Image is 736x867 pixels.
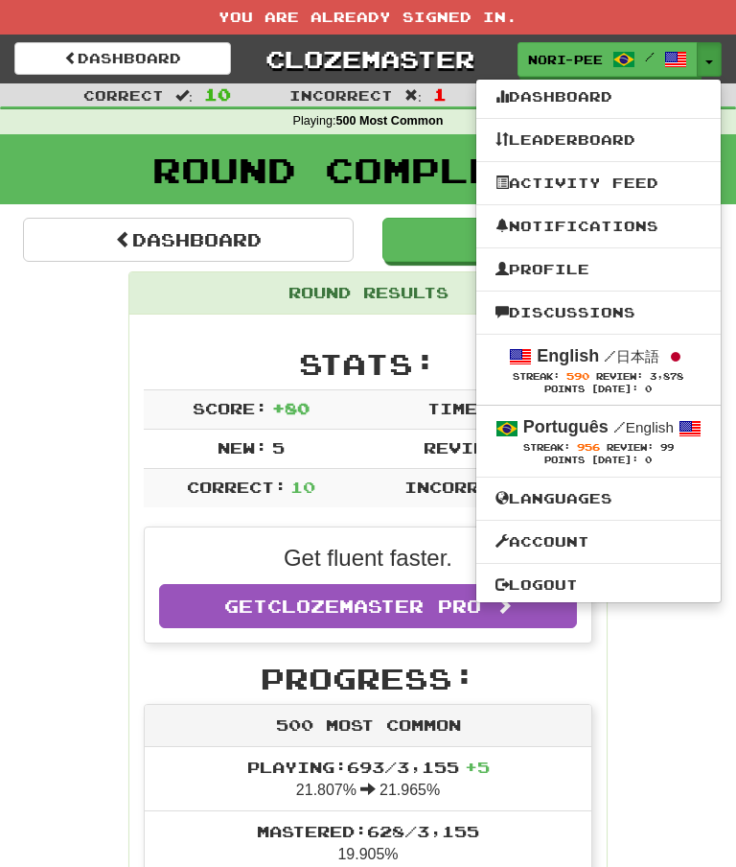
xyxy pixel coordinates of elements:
span: 3,878 [650,371,683,382]
strong: Português [523,417,609,436]
a: Leaderboard [476,128,721,152]
div: Points [DATE]: 0 [495,455,701,467]
a: Notifications [476,214,721,239]
span: 590 [566,370,589,382]
span: Streak: [523,442,570,453]
span: 99 [660,442,674,453]
span: Review: [607,442,654,453]
a: Languages [476,486,721,511]
span: Streak: [513,371,560,382]
span: / [613,418,626,435]
a: English /日本語 Streak: 590 Review: 3,878 Points [DATE]: 0 [476,335,721,405]
a: Discussions [476,300,721,325]
div: Points [DATE]: 0 [495,384,701,396]
strong: English [537,346,599,365]
a: Account [476,529,721,554]
a: Dashboard [476,84,721,109]
span: / [604,347,616,364]
span: 956 [577,441,600,453]
a: Activity Feed [476,171,721,196]
small: 日本語 [604,348,659,364]
a: Português /English Streak: 956 Review: 99 Points [DATE]: 0 [476,406,721,476]
span: Review: [596,371,643,382]
a: Profile [476,257,721,282]
a: Logout [476,573,721,598]
small: English [613,419,674,435]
